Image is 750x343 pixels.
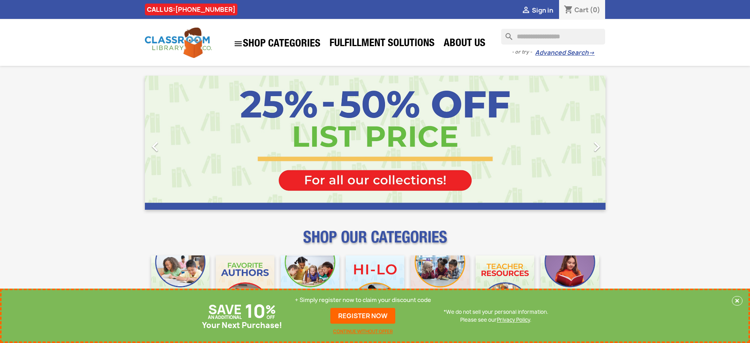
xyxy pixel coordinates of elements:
i: shopping_cart [564,6,573,15]
img: CLC_Phonics_And_Decodables_Mobile.jpg [281,255,339,314]
i: search [501,29,511,38]
a: Fulfillment Solutions [326,36,439,52]
img: CLC_HiLo_Mobile.jpg [346,255,404,314]
a: [PHONE_NUMBER] [175,5,235,14]
i:  [233,39,243,48]
span: → [589,49,594,57]
i:  [521,6,531,15]
a: Previous [145,76,214,210]
a: About Us [440,36,489,52]
a: Advanced Search→ [535,49,594,57]
ul: Carousel container [145,76,606,210]
img: CLC_Favorite_Authors_Mobile.jpg [216,255,274,314]
img: CLC_Teacher_Resources_Mobile.jpg [476,255,534,314]
img: CLC_Fiction_Nonfiction_Mobile.jpg [411,255,469,314]
input: Search [501,29,605,45]
span: - or try - [512,48,535,56]
p: SHOP OUR CATEGORIES [145,235,606,249]
img: CLC_Dyslexia_Mobile.jpg [541,255,599,314]
a:  Sign in [521,6,553,15]
span: (0) [590,6,600,14]
img: Classroom Library Company [145,28,212,58]
span: Cart [574,6,589,14]
div: CALL US: [145,4,237,15]
a: Next [536,76,606,210]
i:  [587,137,607,157]
a: SHOP CATEGORIES [230,35,324,52]
i:  [145,137,165,157]
img: CLC_Bulk_Mobile.jpg [151,255,210,314]
span: Sign in [532,6,553,15]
